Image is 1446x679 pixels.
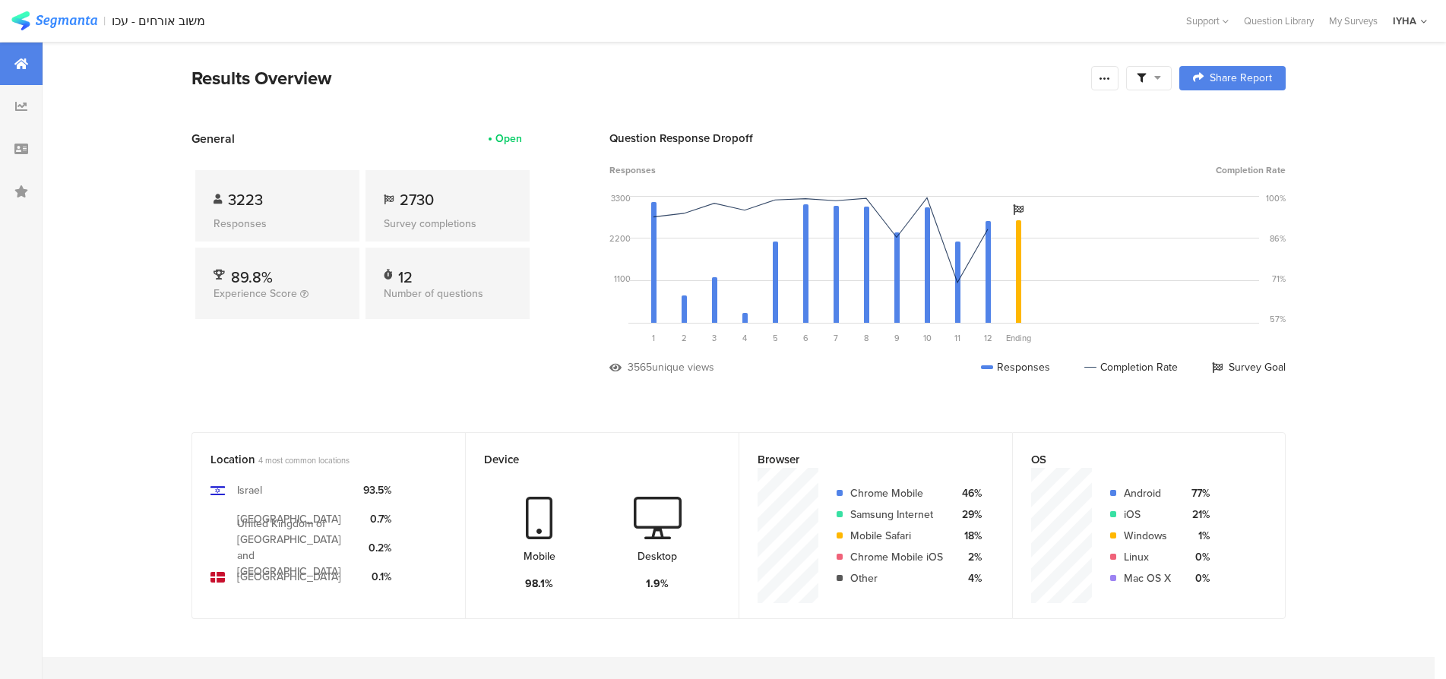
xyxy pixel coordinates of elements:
span: 5 [773,332,778,344]
span: 7 [834,332,838,344]
span: Responses [609,163,656,177]
div: | [103,12,106,30]
div: Location [210,451,422,468]
span: 3 [712,332,717,344]
div: 1.9% [646,576,669,592]
div: 0% [1183,570,1210,586]
div: Israel [237,482,262,498]
div: 18% [955,528,982,544]
div: 0% [1183,549,1210,565]
div: 0.2% [363,540,391,556]
span: 4 [742,332,747,344]
span: 11 [954,332,960,344]
div: 100% [1266,192,1286,204]
div: 21% [1183,507,1210,523]
div: IYHA [1393,14,1416,28]
div: Mobile Safari [850,528,943,544]
div: 71% [1272,273,1286,285]
div: 3300 [611,192,631,204]
span: Completion Rate [1216,163,1286,177]
span: 8 [864,332,869,344]
span: 3223 [228,188,263,211]
div: 3565 [628,359,652,375]
div: Browser [758,451,969,468]
span: General [191,130,235,147]
div: Device [484,451,695,468]
div: Windows [1124,528,1171,544]
span: 9 [894,332,900,344]
div: 93.5% [363,482,391,498]
a: Question Library [1236,14,1321,28]
div: 2200 [609,232,631,245]
span: 4 most common locations [258,454,350,466]
span: 6 [803,332,808,344]
img: segmanta logo [11,11,97,30]
div: Android [1124,485,1171,501]
div: 98.1% [525,576,553,592]
div: Chrome Mobile [850,485,943,501]
span: 89.8% [231,266,273,289]
span: 1 [652,332,655,344]
div: 1% [1183,528,1210,544]
div: 77% [1183,485,1210,501]
div: iOS [1124,507,1171,523]
div: [GEOGRAPHIC_DATA] [237,511,341,527]
span: Experience Score [214,286,297,302]
div: OS [1031,451,1242,468]
div: 86% [1270,232,1286,245]
div: 57% [1270,313,1286,325]
span: 12 [984,332,992,344]
div: 29% [955,507,982,523]
span: 2 [682,332,687,344]
a: My Surveys [1321,14,1385,28]
div: 12 [398,266,413,281]
div: [GEOGRAPHIC_DATA] [237,569,341,585]
span: Share Report [1210,73,1272,84]
div: Survey completions [384,216,511,232]
div: משוב אורחים - עכו [112,14,205,28]
div: Desktop [638,548,677,564]
span: 2730 [400,188,434,211]
div: 1100 [614,273,631,285]
div: Mac OS X [1124,570,1171,586]
div: Linux [1124,549,1171,565]
div: 0.7% [363,511,391,527]
div: 0.1% [363,569,391,585]
div: 2% [955,549,982,565]
div: Mobile [524,548,555,564]
div: Results Overview [191,65,1084,92]
div: Chrome Mobile iOS [850,549,943,565]
div: Support [1186,9,1229,33]
div: Open [495,131,522,147]
div: Question Response Dropoff [609,130,1286,147]
div: Ending [1003,332,1033,344]
div: Responses [981,359,1050,375]
div: 4% [955,570,982,586]
div: Other [850,570,943,586]
div: United Kingdom of [GEOGRAPHIC_DATA] and [GEOGRAPHIC_DATA] [237,516,351,580]
span: 10 [923,332,932,344]
div: unique views [652,359,714,375]
i: Survey Goal [1013,204,1024,215]
div: Completion Rate [1084,359,1178,375]
div: 46% [955,485,982,501]
span: Number of questions [384,286,483,302]
div: Samsung Internet [850,507,943,523]
div: Survey Goal [1212,359,1286,375]
div: Responses [214,216,341,232]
